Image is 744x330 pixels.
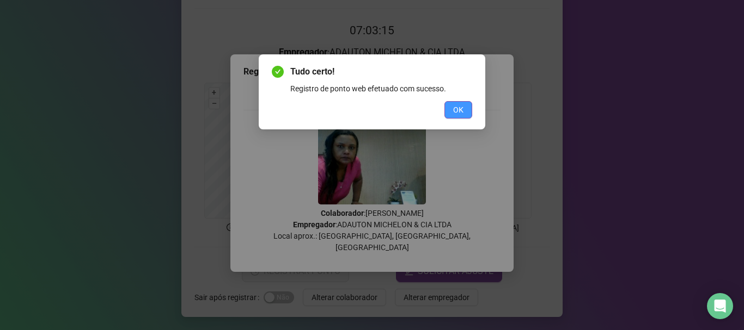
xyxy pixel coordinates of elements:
[453,104,464,116] span: OK
[290,83,472,95] div: Registro de ponto web efetuado com sucesso.
[290,65,472,78] span: Tudo certo!
[272,66,284,78] span: check-circle
[707,293,733,319] div: Open Intercom Messenger
[444,101,472,119] button: OK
